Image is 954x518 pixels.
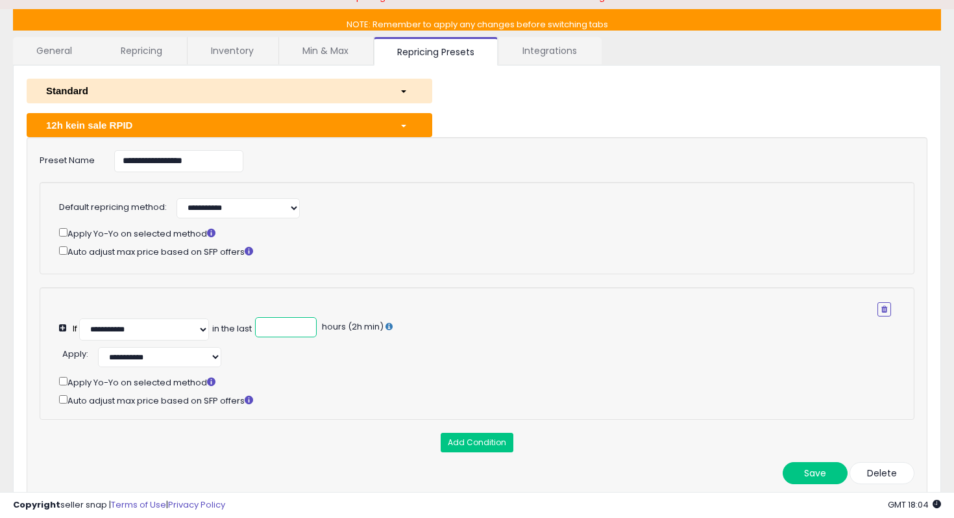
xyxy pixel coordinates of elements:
[279,37,372,64] a: Min & Max
[850,462,914,484] button: Delete
[320,320,384,333] span: hours (2h min)
[881,305,887,313] i: Remove Condition
[27,113,432,137] button: 12h kein sale RPID
[30,150,104,167] label: Preset Name
[441,433,513,452] button: Add Condition
[13,9,941,31] p: NOTE: Remember to apply any changes before switching tabs
[27,79,432,103] button: Standard
[59,244,891,259] div: Auto adjust max price based on SFP offers
[888,499,941,511] span: 2025-09-12 18:04 GMT
[783,462,848,484] button: Save
[59,393,908,408] div: Auto adjust max price based on SFP offers
[36,84,390,97] div: Standard
[62,348,86,360] span: Apply
[97,37,186,64] a: Repricing
[13,37,96,64] a: General
[13,499,225,512] div: seller snap | |
[59,226,891,240] div: Apply Yo-Yo on selected method
[188,37,277,64] a: Inventory
[13,499,60,511] strong: Copyright
[62,344,88,361] div: :
[499,37,600,64] a: Integrations
[212,323,252,335] div: in the last
[111,499,166,511] a: Terms of Use
[59,201,167,214] label: Default repricing method:
[59,374,908,389] div: Apply Yo-Yo on selected method
[36,118,390,132] div: 12h kein sale RPID
[374,37,498,66] a: Repricing Presets
[168,499,225,511] a: Privacy Policy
